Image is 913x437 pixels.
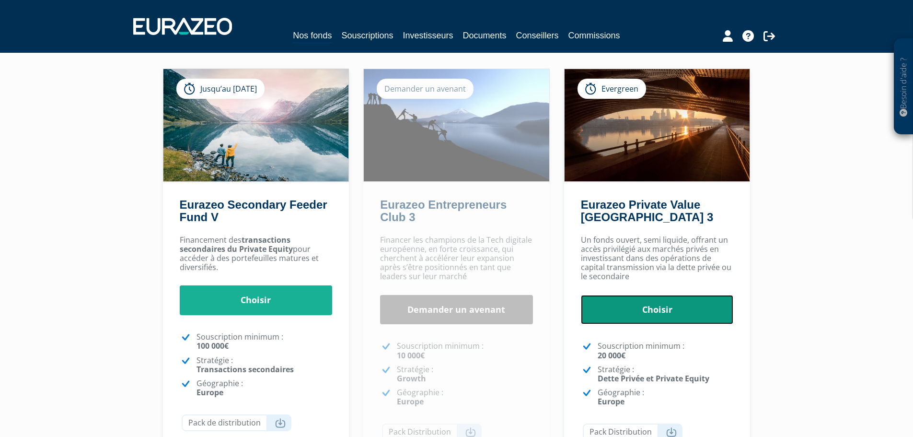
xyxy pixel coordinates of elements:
strong: Dette Privée et Private Equity [598,373,709,384]
strong: Europe [397,396,424,407]
a: Nos fonds [293,29,332,44]
strong: transactions secondaires du Private Equity [180,235,293,254]
img: Eurazeo Private Value Europe 3 [565,69,750,181]
p: Financer les champions de la Tech digitale européenne, en forte croissance, qui cherchent à accél... [380,236,533,282]
p: Stratégie : [598,365,734,383]
a: Documents [463,29,507,42]
img: 1732889491-logotype_eurazeo_blanc_rvb.png [133,18,232,35]
a: Demander un avenant [380,295,533,325]
p: Un fonds ouvert, semi liquide, offrant un accès privilégié aux marchés privés en investissant dan... [581,236,734,282]
p: Souscription minimum : [196,332,333,351]
strong: Transactions secondaires [196,364,294,375]
div: Evergreen [578,79,646,99]
a: Souscriptions [341,29,393,42]
a: Pack de distribution [182,414,291,431]
strong: 10 000€ [397,350,425,361]
p: Géographie : [598,388,734,406]
a: Choisir [180,285,333,315]
p: Géographie : [196,379,333,397]
strong: Europe [196,387,223,398]
a: Eurazeo Private Value [GEOGRAPHIC_DATA] 3 [581,198,713,224]
p: Stratégie : [196,356,333,374]
a: Conseillers [516,29,559,42]
strong: Growth [397,373,426,384]
a: Commissions [568,29,620,42]
strong: 100 000€ [196,341,229,351]
a: Eurazeo Entrepreneurs Club 3 [380,198,507,224]
p: Souscription minimum : [598,342,734,360]
a: Investisseurs [403,29,453,42]
strong: 20 000€ [598,350,625,361]
div: Demander un avenant [377,79,474,99]
p: Besoin d'aide ? [898,44,909,130]
a: Choisir [581,295,734,325]
p: Géographie : [397,388,533,406]
a: Eurazeo Secondary Feeder Fund V [180,198,327,224]
div: Jusqu’au [DATE] [176,79,265,99]
p: Souscription minimum : [397,342,533,360]
strong: Europe [598,396,624,407]
img: Eurazeo Secondary Feeder Fund V [163,69,349,181]
p: Stratégie : [397,365,533,383]
img: Eurazeo Entrepreneurs Club 3 [364,69,549,181]
p: Financement des pour accéder à des portefeuilles matures et diversifiés. [180,236,333,272]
